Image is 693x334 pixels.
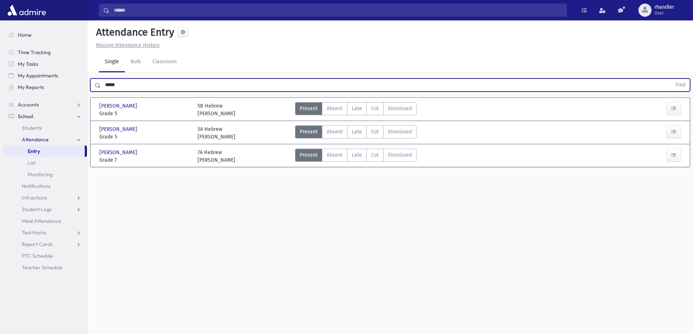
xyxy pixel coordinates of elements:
span: Absent [327,151,343,159]
a: Single [99,52,125,72]
a: My Appointments [3,70,87,81]
span: School [18,113,33,120]
h5: Attendance Entry [93,26,174,39]
div: 5A Hebrew [PERSON_NAME] [198,125,235,141]
span: Notifications [22,183,51,189]
a: Time Tracking [3,47,87,58]
a: Student Logs [3,204,87,215]
div: AttTypes [295,102,417,117]
span: Late [352,128,362,136]
a: My Reports [3,81,87,93]
span: PTC Schedule [22,253,53,259]
a: Attendance [3,134,87,145]
span: Grade 5 [99,133,190,141]
input: Search [109,4,566,17]
span: Student Logs [22,206,52,213]
span: Time Tracking [18,49,51,56]
a: Infractions [3,192,87,204]
span: Absent [327,105,343,112]
span: User [654,10,674,16]
a: Monitoring [3,169,87,180]
span: My Appointments [18,72,58,79]
span: List [28,160,36,166]
span: Cut [371,105,379,112]
span: Teacher Schedule [22,264,63,271]
span: Present [300,105,318,112]
a: Students [3,122,87,134]
a: Accounts [3,99,87,110]
span: My Tasks [18,61,38,67]
a: Home [3,29,87,41]
span: Grade 5 [99,110,190,117]
span: Present [300,128,318,136]
span: Accounts [18,101,39,108]
u: Missing Attendance History [96,42,160,48]
a: Classroom [147,52,183,72]
span: Meal Attendance [22,218,61,224]
span: Test Marks [22,229,47,236]
span: Entry [28,148,40,154]
span: Monitoring [28,171,53,178]
span: Late [352,151,362,159]
a: PTC Schedule [3,250,87,262]
span: [PERSON_NAME] [99,102,139,110]
span: Late [352,105,362,112]
span: Grade 7 [99,156,190,164]
a: List [3,157,87,169]
a: Bulk [125,52,147,72]
button: Find [671,79,690,91]
span: [PERSON_NAME] [99,125,139,133]
span: Dismissed [388,128,412,136]
span: Students [22,125,42,131]
a: Teacher Schedule [3,262,87,273]
span: My Reports [18,84,44,90]
div: 7A Hebrew [PERSON_NAME] [198,149,235,164]
a: Report Cards [3,238,87,250]
span: Attendance [22,136,49,143]
a: Entry [3,145,85,157]
span: Cut [371,151,379,159]
span: Dismissed [388,151,412,159]
span: Report Cards [22,241,53,248]
a: Meal Attendance [3,215,87,227]
span: rhandler [654,4,674,10]
span: Infractions [22,194,47,201]
div: AttTypes [295,149,417,164]
a: Test Marks [3,227,87,238]
div: AttTypes [295,125,417,141]
span: Dismissed [388,105,412,112]
div: 5B Hebrew [PERSON_NAME] [198,102,235,117]
span: Cut [371,128,379,136]
a: Notifications [3,180,87,192]
a: School [3,110,87,122]
a: My Tasks [3,58,87,70]
a: Missing Attendance History [93,42,160,48]
img: AdmirePro [6,3,48,17]
span: Home [18,32,32,38]
span: Absent [327,128,343,136]
span: [PERSON_NAME] [99,149,139,156]
span: Present [300,151,318,159]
